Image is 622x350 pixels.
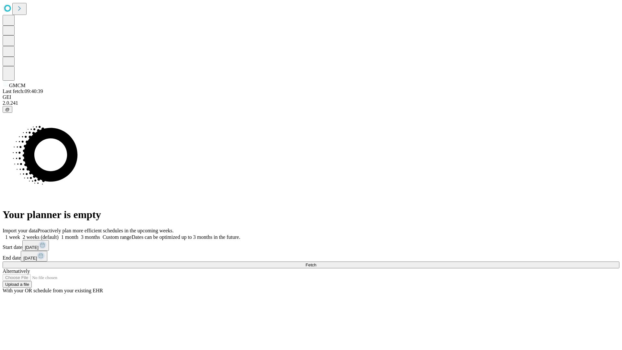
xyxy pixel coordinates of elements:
[3,288,103,293] span: With your OR schedule from your existing EHR
[23,234,59,240] span: 2 weeks (default)
[81,234,100,240] span: 3 months
[3,106,12,113] button: @
[61,234,78,240] span: 1 month
[21,251,47,262] button: [DATE]
[3,251,619,262] div: End date
[3,209,619,221] h1: Your planner is empty
[25,245,39,250] span: [DATE]
[3,262,619,268] button: Fetch
[3,228,38,233] span: Import your data
[3,268,30,274] span: Alternatively
[5,234,20,240] span: 1 week
[103,234,132,240] span: Custom range
[9,83,26,88] span: GMCM
[3,100,619,106] div: 2.0.241
[22,240,49,251] button: [DATE]
[3,281,32,288] button: Upload a file
[305,262,316,267] span: Fetch
[132,234,240,240] span: Dates can be optimized up to 3 months in the future.
[3,240,619,251] div: Start date
[3,88,43,94] span: Last fetch: 09:40:39
[38,228,174,233] span: Proactively plan more efficient schedules in the upcoming weeks.
[23,256,37,261] span: [DATE]
[5,107,10,112] span: @
[3,94,619,100] div: GEI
